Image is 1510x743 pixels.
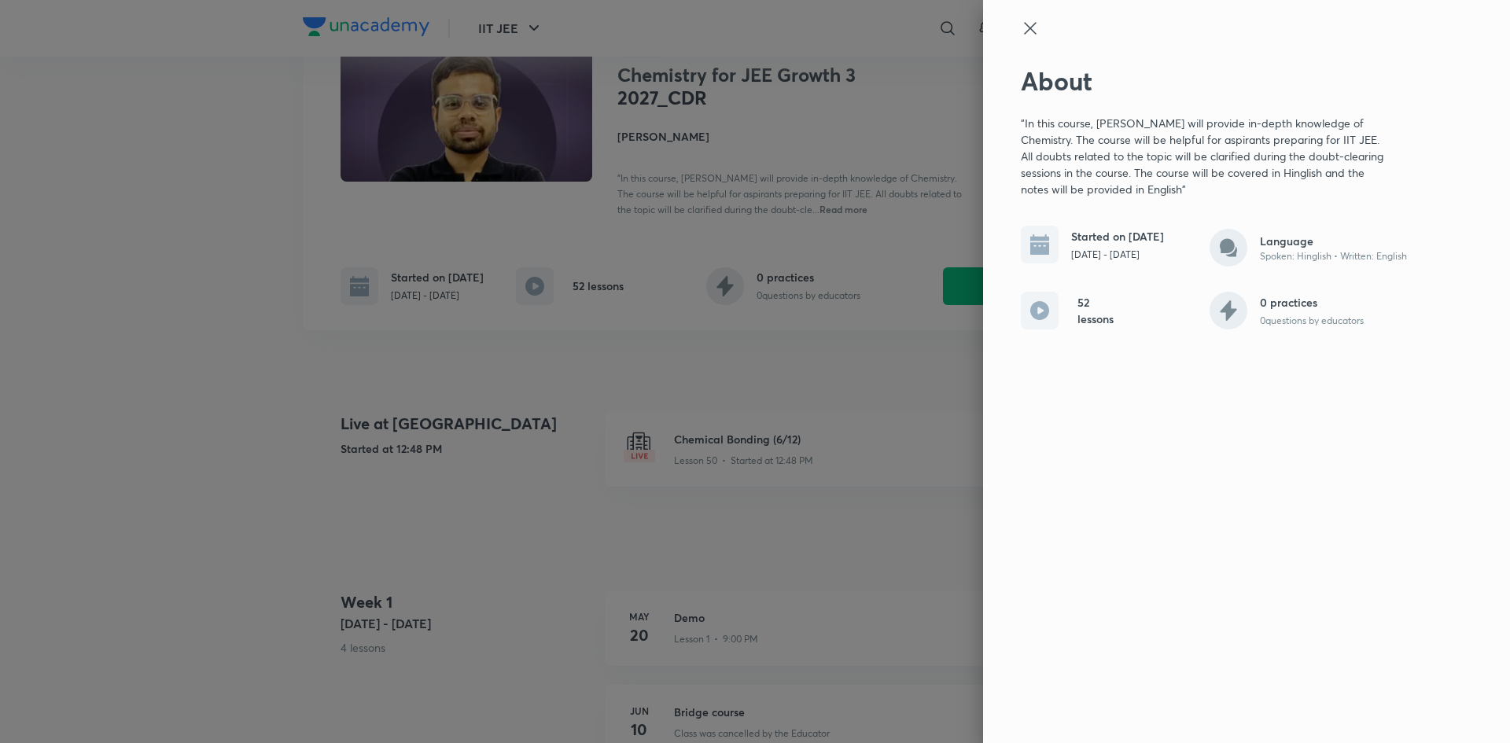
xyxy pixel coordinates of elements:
h6: 0 practices [1260,294,1364,311]
p: [DATE] - [DATE] [1071,248,1164,262]
h6: 52 lessons [1077,294,1115,327]
h6: Started on [DATE] [1071,228,1164,245]
p: 0 questions by educators [1260,314,1364,328]
h6: Language [1260,233,1407,249]
h2: About [1021,66,1420,96]
p: "In this course, [PERSON_NAME] will provide in-depth knowledge of Chemistry. The course will be h... [1021,115,1386,197]
p: Spoken: Hinglish • Written: English [1260,249,1407,263]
